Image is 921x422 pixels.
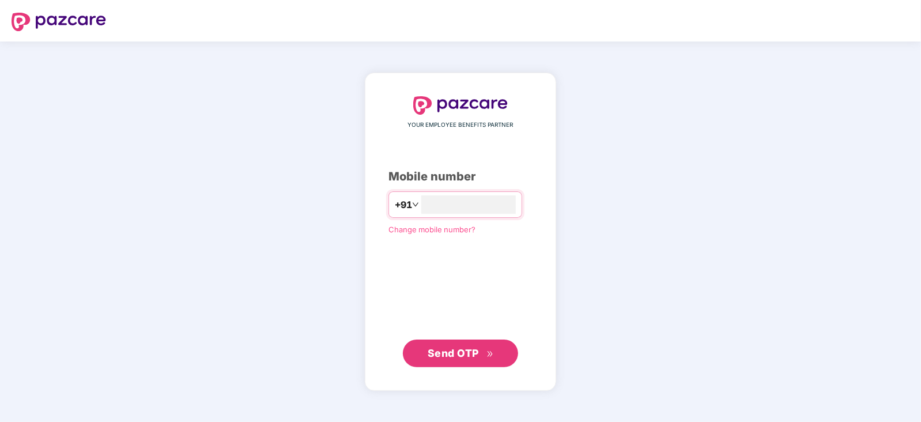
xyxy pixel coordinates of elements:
[413,96,508,115] img: logo
[403,340,518,367] button: Send OTPdouble-right
[395,198,412,212] span: +91
[12,13,106,31] img: logo
[486,351,494,358] span: double-right
[428,347,479,359] span: Send OTP
[408,120,514,130] span: YOUR EMPLOYEE BENEFITS PARTNER
[412,201,419,208] span: down
[388,225,475,234] a: Change mobile number?
[388,168,533,186] div: Mobile number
